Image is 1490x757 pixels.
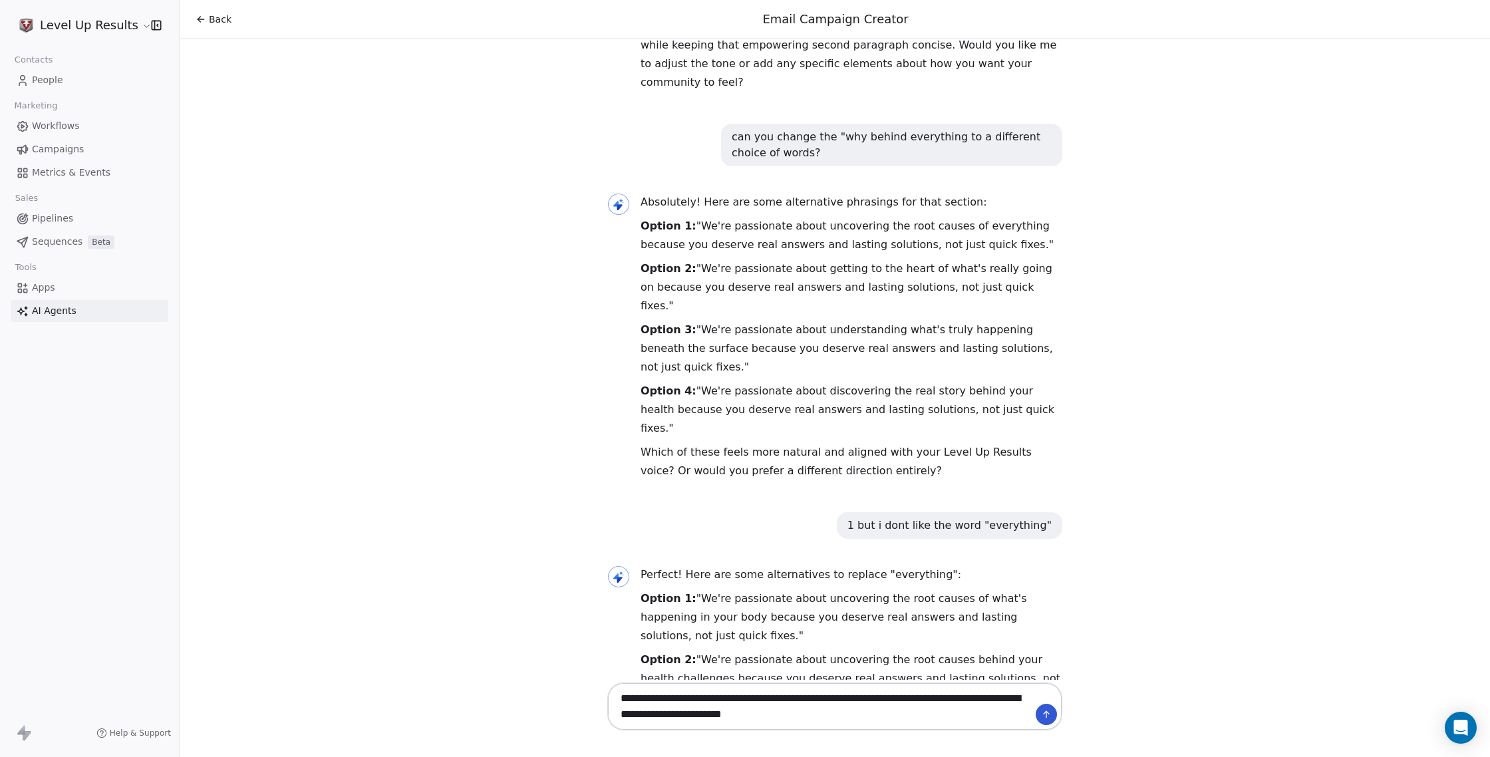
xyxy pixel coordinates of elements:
a: SequencesBeta [11,231,168,253]
a: Campaigns [11,138,168,160]
a: Pipelines [11,208,168,229]
div: can you change the "why behind everything to a different choice of words? [732,129,1052,161]
span: Pipelines [32,212,73,226]
strong: Option 3: [641,323,696,336]
p: Which of these feels more natural and aligned with your Level Up Results voice? Or would you pref... [641,443,1062,480]
span: Back [209,13,231,26]
strong: Option 2: [641,262,696,275]
div: 1 but i dont like the word "everything" [847,518,1052,533]
span: Marketing [9,96,63,116]
span: Tools [9,257,42,277]
img: 3d%20gray%20logo%20cropped.png [19,17,35,33]
a: Apps [11,277,168,299]
p: "We're passionate about uncovering the root causes of everything because you deserve real answers... [641,217,1062,254]
strong: Option 4: [641,384,696,397]
p: "We're passionate about understanding what's truly happening beneath the surface because you dese... [641,321,1062,377]
p: "We're passionate about discovering the real story behind your health because you deserve real an... [641,382,1062,438]
button: Level Up Results [16,14,142,37]
div: Open Intercom Messenger [1445,712,1477,744]
strong: Option 1: [641,220,696,232]
p: "We're passionate about uncovering the root causes of what's happening in your body because you d... [641,589,1062,645]
span: Workflows [32,119,80,133]
span: Beta [88,235,114,249]
span: Email Campaign Creator [763,12,909,26]
span: People [32,73,63,87]
span: Metrics & Events [32,166,110,180]
a: Metrics & Events [11,162,168,184]
span: Sales [9,188,44,208]
span: AI Agents [32,304,76,318]
span: Sequences [32,235,82,249]
a: People [11,69,168,91]
span: Apps [32,281,55,295]
a: Help & Support [96,728,171,738]
span: Contacts [9,50,59,70]
p: Perfect! Here are some alternatives to replace "everything": [641,565,1062,584]
strong: Option 2: [641,653,696,666]
p: Absolutely! Here are some alternative phrasings for that section: [641,193,1062,212]
span: Level Up Results [40,17,138,34]
span: Help & Support [110,728,171,738]
p: "We're passionate about uncovering the root causes behind your health challenges because you dese... [641,651,1062,706]
strong: Option 1: [641,592,696,605]
span: Campaigns [32,142,84,156]
p: How does this feel? It emphasizes the partnership, support, and understanding while keeping that ... [641,17,1062,92]
a: AI Agents [11,300,168,322]
p: "We're passionate about getting to the heart of what's really going on because you deserve real a... [641,259,1062,315]
a: Workflows [11,115,168,137]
